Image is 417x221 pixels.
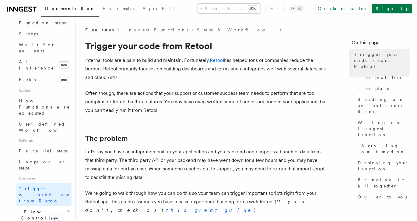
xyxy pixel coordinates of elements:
a: User-defined Workflows [16,119,72,136]
span: Parallel steps [19,148,68,153]
h4: On this page [352,39,410,49]
a: Deploying your function [355,157,410,174]
span: Trigger workflows from Retool [19,186,86,203]
p: Internal tools are a pain to build and maintain. Fortunately, has helped tons of companies reduce... [85,56,329,82]
span: Flow Control [11,209,67,221]
a: Sleeps [16,28,72,39]
a: The plan [355,83,410,94]
span: AgentKit [142,6,175,11]
span: Documentation [45,6,95,11]
span: Bringing it all together [358,177,410,189]
a: Parallel steps [16,145,72,156]
span: new [59,61,69,69]
a: Trigger workflows from Retool [16,183,72,206]
span: The problem [358,74,400,80]
span: Features [85,27,114,33]
a: Writing our Inngest function [355,117,410,140]
a: Function steps [16,17,72,28]
span: Function steps [19,20,66,25]
a: The problem [85,134,128,143]
a: Retool [210,57,224,63]
span: Patterns [16,136,72,145]
a: Over to you [355,191,410,202]
a: this great guide [166,207,254,213]
span: Serving our function [361,143,410,155]
span: Guides [16,86,72,95]
a: Documentation [41,2,99,17]
span: Over to you [358,194,407,200]
a: Loops over steps [16,156,72,173]
div: Steps & Workflows [11,6,72,206]
button: Search...⌘K [198,4,261,13]
a: Trigger your code from Retool [352,49,410,72]
a: Bringing it all together [355,174,410,191]
a: Wait for events [16,39,72,56]
span: User-defined Workflows [19,122,74,133]
a: Fetchnew [16,73,72,86]
span: new [59,76,69,83]
span: Examples [103,6,135,11]
span: Writing our Inngest function [358,119,410,138]
button: Toggle dark mode [289,5,304,12]
a: Sign Up [372,4,412,13]
span: Sleeps [19,31,38,36]
span: Wait for events [19,42,55,53]
a: The problem [355,72,410,83]
a: How Functions are executed [16,95,72,119]
a: Sending an event from Retool [355,94,410,117]
span: How Functions are executed [19,98,70,116]
span: Trigger your code from Retool [354,51,410,70]
a: Contact sales [314,4,370,13]
p: Let's say you have an integration built in your application and you backend code imports a bunch ... [85,148,329,182]
h1: Trigger your code from Retool [85,40,329,51]
a: Steps & Workflows [197,27,282,33]
span: Fetch [19,77,37,82]
span: AI Inference [19,59,54,70]
kbd: ⌘K [248,5,257,12]
span: Loops over steps [19,159,65,170]
a: AgentKit [139,2,178,16]
a: Serving our function [359,140,410,157]
a: Inngest Functions [122,27,188,33]
span: Use cases [16,173,72,183]
a: AI Inferencenew [16,56,72,73]
span: Deploying your function [358,160,410,172]
span: Sending an event from Retool [358,96,410,115]
p: We're going to walk through how you can do this so your team can trigger important scripts right ... [85,189,329,215]
p: Often though, there are actions that your support or customer success team needs to perform that ... [85,89,329,115]
span: The plan [358,85,391,91]
a: Examples [99,2,139,16]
